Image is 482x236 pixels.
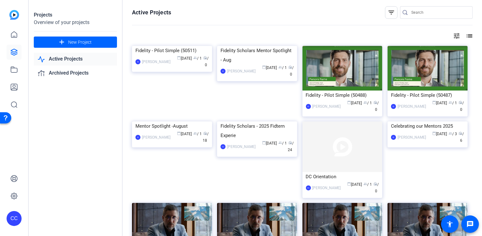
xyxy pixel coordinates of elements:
[306,172,379,181] div: DC Orientation
[433,101,447,105] span: [DATE]
[221,69,226,74] div: ID
[203,132,209,143] span: / 18
[34,11,117,19] div: Projects
[391,91,464,100] div: Fidelity - Pilot Simple (50487)
[433,132,447,136] span: [DATE]
[34,53,117,66] a: Active Projects
[262,141,277,145] span: [DATE]
[135,46,209,55] div: Fidelity - Pilot Simple (50511)
[347,101,362,105] span: [DATE]
[363,101,372,105] span: / 1
[288,66,294,76] span: / 0
[262,141,266,145] span: calendar_today
[7,211,22,226] div: CC
[193,56,197,60] span: group
[278,141,287,145] span: / 1
[373,182,379,193] span: / 0
[388,9,395,16] mat-icon: filter_list
[142,134,170,140] div: [PERSON_NAME]
[398,134,426,140] div: [PERSON_NAME]
[347,182,362,187] span: [DATE]
[142,59,170,65] div: [PERSON_NAME]
[306,185,311,190] div: VG
[312,185,341,191] div: [PERSON_NAME]
[312,103,341,110] div: [PERSON_NAME]
[132,9,171,16] h1: Active Projects
[449,101,457,105] span: / 1
[391,135,396,140] div: ID
[433,101,436,104] span: calendar_today
[278,141,282,145] span: group
[227,68,256,74] div: [PERSON_NAME]
[203,131,207,135] span: radio
[363,101,367,104] span: group
[177,131,181,135] span: calendar_today
[398,103,426,110] div: [PERSON_NAME]
[9,10,19,20] img: blue-gradient.svg
[278,66,287,70] span: / 1
[135,135,140,140] div: ID
[221,121,294,140] div: Fidelity Scholars - 2025 Fidtern Experie
[391,121,464,131] div: Celebrating our Mentors 2025
[262,65,266,69] span: calendar_today
[459,101,464,112] span: / 0
[449,101,453,104] span: group
[177,56,181,60] span: calendar_today
[306,104,311,109] div: ID
[459,131,463,135] span: radio
[453,32,460,40] mat-icon: tune
[373,101,377,104] span: radio
[34,67,117,80] a: Archived Projects
[68,39,92,46] span: New Project
[373,182,377,186] span: radio
[373,101,379,112] span: / 0
[459,132,464,143] span: / 6
[449,132,457,136] span: / 3
[459,101,463,104] span: radio
[193,131,197,135] span: group
[203,56,209,67] span: / 0
[347,182,351,186] span: calendar_today
[193,56,202,61] span: / 1
[203,56,207,60] span: radio
[177,132,192,136] span: [DATE]
[449,131,453,135] span: group
[411,9,468,16] input: Search
[227,144,256,150] div: [PERSON_NAME]
[34,37,117,48] button: New Project
[262,66,277,70] span: [DATE]
[446,220,454,228] mat-icon: accessibility
[288,141,294,152] span: / 24
[193,132,202,136] span: / 1
[58,38,66,46] mat-icon: add
[34,19,117,26] div: Overview of your projects
[306,91,379,100] div: Fidelity - Pilot Simple (50488)
[288,141,292,145] span: radio
[221,144,226,149] div: CC
[135,121,209,131] div: Mentor Spotlight -August
[288,65,292,69] span: radio
[466,220,474,228] mat-icon: message
[221,46,294,65] div: Fidelity Scholars Mentor Spotlight - Aug
[433,131,436,135] span: calendar_today
[347,101,351,104] span: calendar_today
[391,104,396,109] div: ID
[363,182,367,186] span: group
[278,65,282,69] span: group
[465,32,473,40] mat-icon: list
[135,59,140,64] div: ID
[177,56,192,61] span: [DATE]
[363,182,372,187] span: / 1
